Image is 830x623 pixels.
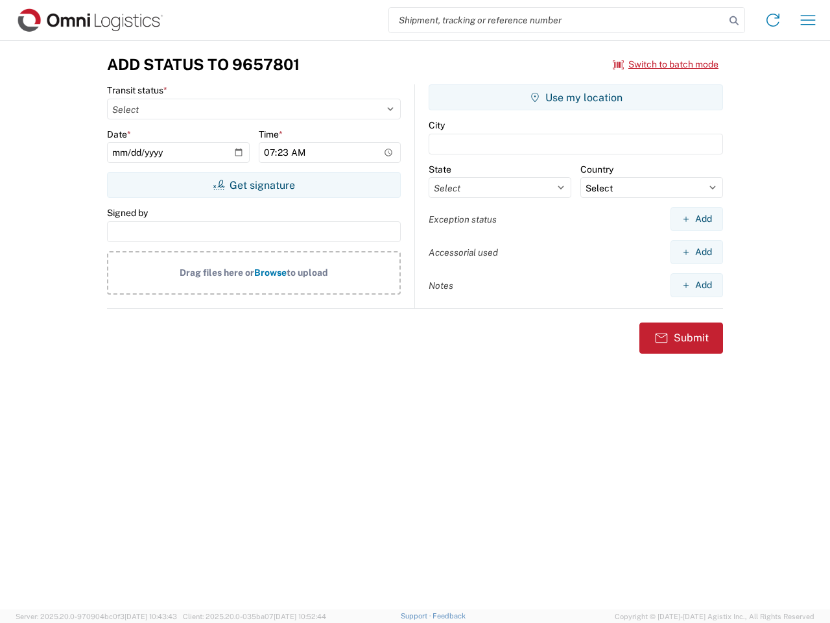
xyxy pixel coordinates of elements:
[259,128,283,140] label: Time
[429,119,445,131] label: City
[254,267,287,278] span: Browse
[580,164,613,175] label: Country
[274,613,326,620] span: [DATE] 10:52:44
[429,164,451,175] label: State
[107,207,148,219] label: Signed by
[389,8,725,32] input: Shipment, tracking or reference number
[287,267,328,278] span: to upload
[124,613,177,620] span: [DATE] 10:43:43
[613,54,718,75] button: Switch to batch mode
[107,172,401,198] button: Get signature
[180,267,254,278] span: Drag files here or
[429,84,723,110] button: Use my location
[615,611,814,622] span: Copyright © [DATE]-[DATE] Agistix Inc., All Rights Reserved
[183,613,326,620] span: Client: 2025.20.0-035ba07
[107,128,131,140] label: Date
[401,612,433,620] a: Support
[670,273,723,297] button: Add
[639,323,723,354] button: Submit
[433,612,466,620] a: Feedback
[429,280,453,291] label: Notes
[670,207,723,231] button: Add
[429,247,498,258] label: Accessorial used
[429,214,497,225] label: Exception status
[107,55,300,74] h3: Add Status to 9657801
[107,84,167,96] label: Transit status
[670,240,723,264] button: Add
[16,613,177,620] span: Server: 2025.20.0-970904bc0f3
